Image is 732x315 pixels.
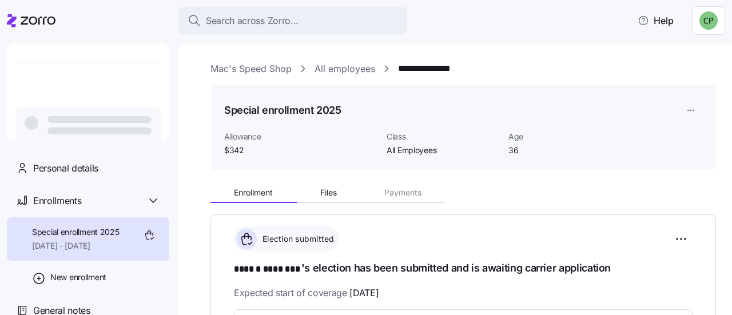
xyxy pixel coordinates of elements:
[50,272,106,283] span: New enrollment
[315,62,375,76] a: All employees
[259,233,335,245] span: Election submitted
[320,189,337,197] span: Files
[224,131,377,142] span: Allowance
[32,226,120,238] span: Special enrollment 2025
[508,145,621,156] span: 36
[206,14,299,28] span: Search across Zorro...
[224,103,341,117] h1: Special enrollment 2025
[33,161,98,176] span: Personal details
[224,145,377,156] span: $342
[628,9,683,32] button: Help
[178,7,407,34] button: Search across Zorro...
[387,131,499,142] span: Class
[32,240,120,252] span: [DATE] - [DATE]
[349,286,379,300] span: [DATE]
[638,14,674,27] span: Help
[234,261,693,277] h1: 's election has been submitted and is awaiting carrier application
[387,145,499,156] span: All Employees
[33,194,81,208] span: Enrollments
[210,62,292,76] a: Mac's Speed Shop
[234,286,379,300] span: Expected start of coverage
[384,189,421,197] span: Payments
[508,131,621,142] span: Age
[699,11,718,30] img: 8424d6c99baeec437bf5dae78df33962
[234,189,273,197] span: Enrollment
